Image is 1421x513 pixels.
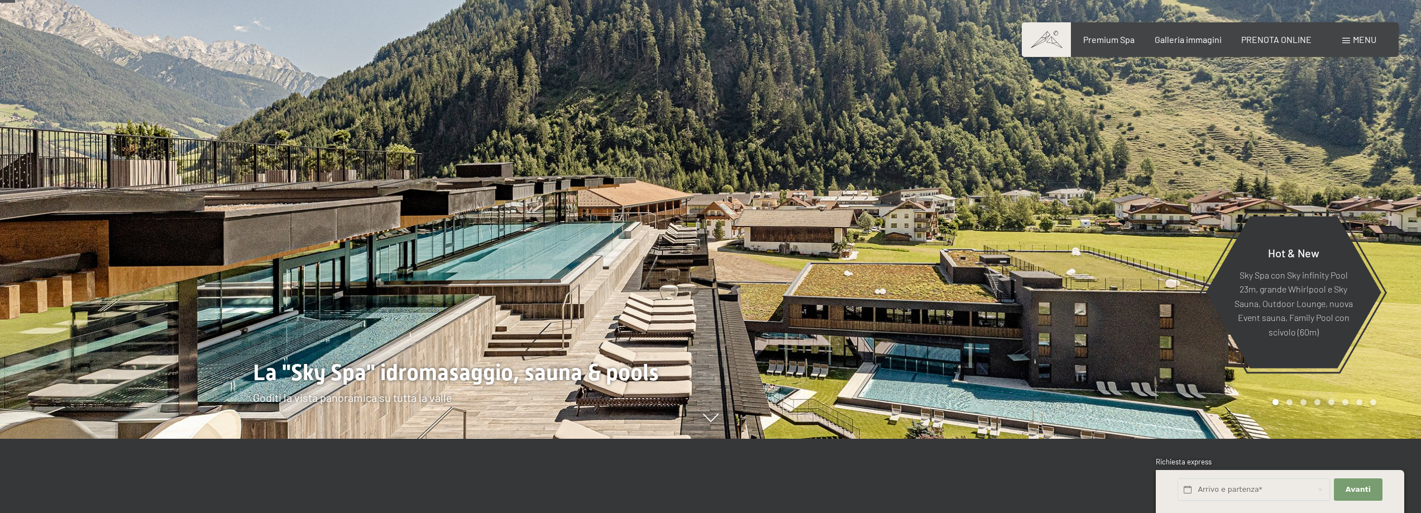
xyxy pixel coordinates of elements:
div: Carousel Pagination [1269,399,1376,405]
a: Hot & New Sky Spa con Sky infinity Pool 23m, grande Whirlpool e Sky Sauna, Outdoor Lounge, nuova ... [1205,215,1382,369]
span: Avanti [1346,485,1371,495]
div: Carousel Page 4 [1314,399,1320,405]
span: Menu [1353,34,1376,45]
div: Carousel Page 1 (Current Slide) [1272,399,1279,405]
div: Carousel Page 5 [1328,399,1334,405]
div: Carousel Page 7 [1356,399,1362,405]
div: Carousel Page 8 [1370,399,1376,405]
a: Premium Spa [1083,34,1135,45]
p: Sky Spa con Sky infinity Pool 23m, grande Whirlpool e Sky Sauna, Outdoor Lounge, nuova Event saun... [1233,267,1354,339]
div: Carousel Page 3 [1300,399,1307,405]
span: Hot & New [1268,246,1319,259]
a: Galleria immagini [1155,34,1222,45]
a: PRENOTA ONLINE [1241,34,1312,45]
span: Richiesta express [1156,457,1212,466]
button: Avanti [1334,478,1382,501]
div: Carousel Page 6 [1342,399,1348,405]
div: Carousel Page 2 [1286,399,1293,405]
